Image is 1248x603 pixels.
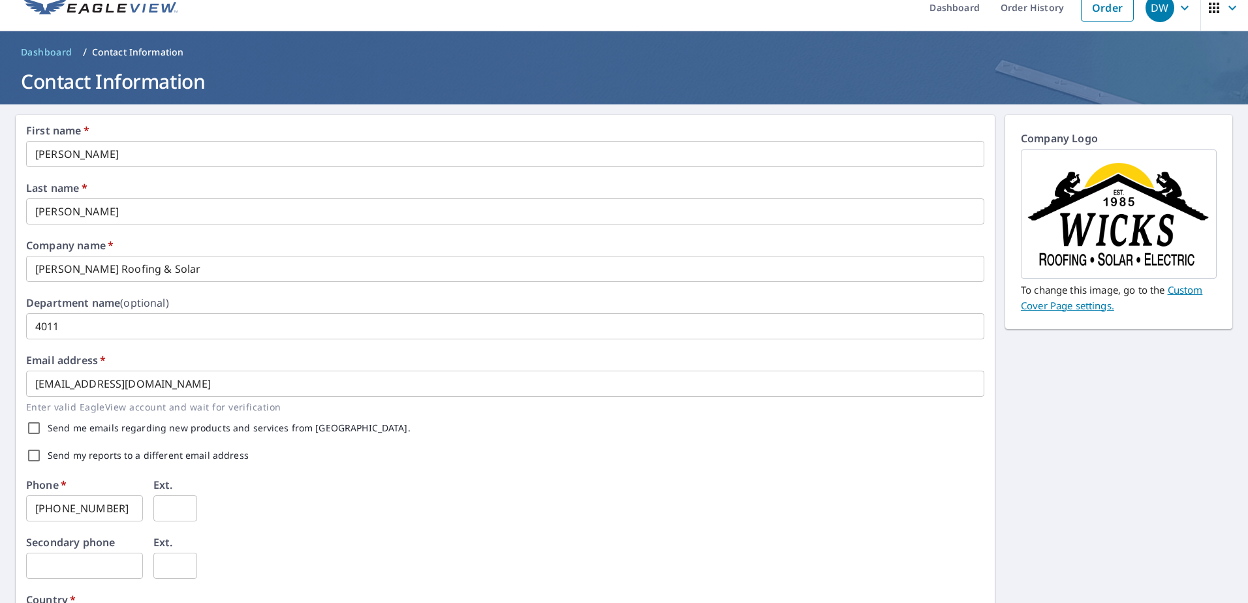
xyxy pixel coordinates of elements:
label: Ext. [153,480,173,490]
label: Email address [26,355,106,365]
nav: breadcrumb [16,42,1232,63]
p: Company Logo [1021,131,1217,149]
li: / [83,44,87,60]
label: Company name [26,240,114,251]
label: Last name [26,183,87,193]
label: Secondary phone [26,537,115,548]
h1: Contact Information [16,68,1232,95]
label: Send my reports to a different email address [48,451,249,460]
a: Custome cover page [1021,283,1202,312]
label: Ext. [153,537,173,548]
p: To change this image, go to the [1021,279,1217,313]
label: First name [26,125,89,136]
label: Department name [26,298,169,308]
label: Phone [26,480,67,490]
p: Contact Information [92,46,184,59]
span: Dashboard [21,46,72,59]
label: Send me emails regarding new products and services from [GEOGRAPHIC_DATA]. [48,424,411,433]
b: (optional) [120,296,169,310]
p: Enter valid EagleView account and wait for verification [26,399,975,414]
img: Wicks Roofing Logo-01.png [1022,151,1216,277]
a: Dashboard [16,42,78,63]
